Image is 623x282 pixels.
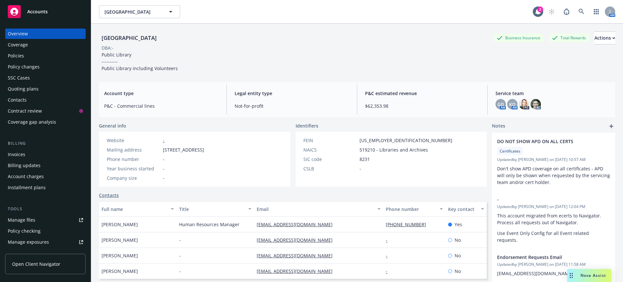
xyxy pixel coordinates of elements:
[102,268,138,275] span: [PERSON_NAME]
[8,62,40,72] div: Policy changes
[107,156,160,163] div: Phone number
[27,9,48,14] span: Accounts
[5,182,86,193] a: Installment plans
[107,175,160,181] div: Company size
[495,90,610,97] span: Service team
[360,146,428,153] span: 519210 - Libraries and Archives
[99,122,126,129] span: General info
[8,40,28,50] div: Coverage
[497,204,610,210] span: Updated by [PERSON_NAME] on [DATE] 12:04 PM
[5,51,86,61] a: Policies
[497,166,611,185] span: Don't show APD coverage on all certificates - APD will only be shown when requested by the servic...
[102,252,138,259] span: [PERSON_NAME]
[8,73,30,83] div: SSC Cases
[5,140,86,147] div: Billing
[386,237,393,243] a: -
[497,230,610,243] p: Use Event Only Config for all Event related requests.
[5,206,86,212] div: Tools
[102,52,178,71] span: Public Library ---------- Public Library including Volunteers
[303,165,357,172] div: CSLB
[360,137,452,144] span: [US_EMPLOYER_IDENTIFICATION_NUMBER]
[455,221,462,228] span: Yes
[5,226,86,236] a: Policy checking
[5,237,86,247] a: Manage exposures
[497,254,593,261] span: Endorsement Requests Email
[102,237,138,243] span: [PERSON_NAME]
[179,237,181,243] span: -
[257,268,338,274] a: [EMAIL_ADDRESS][DOMAIN_NAME]
[494,34,544,42] div: Business Insurance
[296,122,318,129] span: Identifiers
[386,206,435,213] div: Phone number
[492,133,615,191] div: DO NOT SHOW APD ON ALL CERTSCertificatesUpdatedby [PERSON_NAME] on [DATE] 10:57 AMDon't show APD ...
[8,106,42,116] div: Contract review
[560,5,573,18] a: Report a Bug
[107,137,160,144] div: Website
[5,215,86,225] a: Manage files
[163,165,165,172] span: -
[386,221,431,227] a: [PHONE_NUMBER]
[179,221,239,228] span: Human Resources Manager
[163,175,165,181] span: -
[8,84,39,94] div: Quoting plans
[8,182,46,193] div: Installment plans
[455,268,461,275] span: No
[303,146,357,153] div: NAICS
[99,34,159,42] div: [GEOGRAPHIC_DATA]
[102,206,167,213] div: Full name
[497,157,610,163] span: Updated by [PERSON_NAME] on [DATE] 10:57 AM
[537,6,543,12] div: 2
[531,99,541,109] img: photo
[580,273,606,278] span: Nova Assist
[179,252,181,259] span: -
[497,138,593,145] span: DO NOT SHOW APD ON ALL CERTS
[163,137,165,143] a: -
[8,171,44,182] div: Account charges
[8,248,50,258] div: Manage certificates
[607,122,615,130] a: add
[365,103,480,109] span: $62,353.98
[102,44,114,51] div: DBA: -
[8,51,24,61] div: Policies
[519,99,529,109] img: photo
[360,156,370,163] span: 8231
[257,221,338,227] a: [EMAIL_ADDRESS][DOMAIN_NAME]
[594,31,615,44] button: Actions
[5,84,86,94] a: Quoting plans
[8,160,41,171] div: Billing updates
[8,226,41,236] div: Policy checking
[5,95,86,105] a: Contacts
[8,237,49,247] div: Manage exposures
[365,90,480,97] span: P&C estimated revenue
[5,106,86,116] a: Contract review
[12,261,60,267] span: Open Client Navigator
[235,103,349,109] span: Not-for-profit
[500,148,520,154] span: Certificates
[99,5,180,18] button: [GEOGRAPHIC_DATA]
[5,248,86,258] a: Manage certificates
[102,221,138,228] span: [PERSON_NAME]
[235,90,349,97] span: Legal entity type
[492,122,505,130] span: Notes
[386,268,393,274] a: -
[5,3,86,21] a: Accounts
[257,252,338,259] a: [EMAIL_ADDRESS][DOMAIN_NAME]
[5,29,86,39] a: Overview
[303,137,357,144] div: FEIN
[594,32,615,44] div: Actions
[5,149,86,160] a: Invoices
[386,252,393,259] a: -
[99,201,177,217] button: Full name
[567,269,575,282] div: Drag to move
[497,270,610,277] p: [EMAIL_ADDRESS][DOMAIN_NAME]
[179,206,244,213] div: Title
[455,237,461,243] span: No
[257,206,373,213] div: Email
[5,160,86,171] a: Billing updates
[254,201,383,217] button: Email
[179,268,181,275] span: -
[107,165,160,172] div: Year business started
[8,149,25,160] div: Invoices
[257,237,338,243] a: [EMAIL_ADDRESS][DOMAIN_NAME]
